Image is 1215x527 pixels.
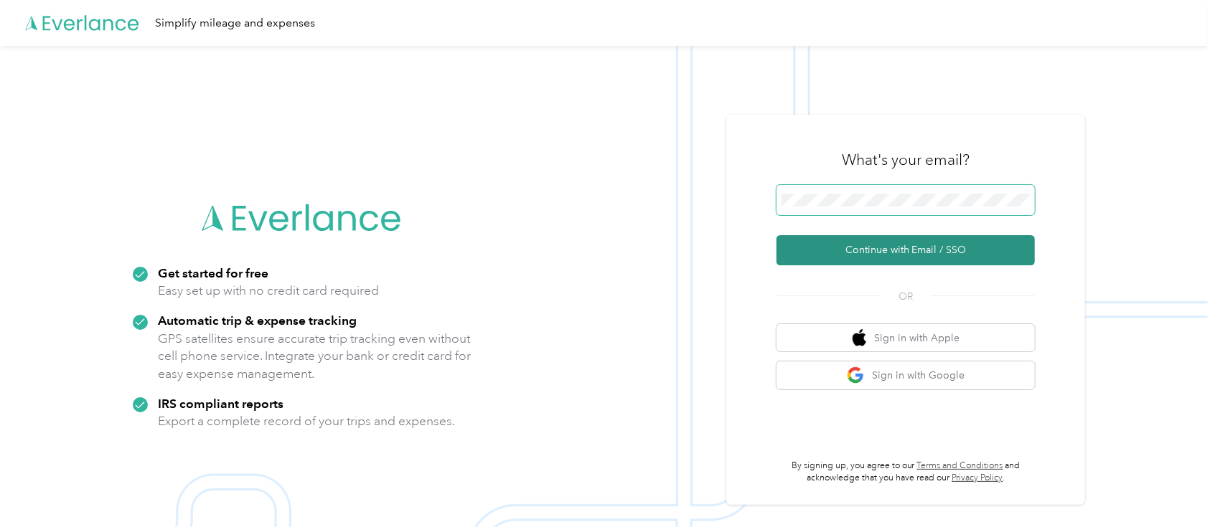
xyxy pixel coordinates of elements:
[158,313,357,328] strong: Automatic trip & expense tracking
[158,412,455,430] p: Export a complete record of your trips and expenses.
[777,235,1035,265] button: Continue with Email / SSO
[777,460,1035,485] p: By signing up, you agree to our and acknowledge that you have read our .
[158,265,268,280] strong: Get started for free
[158,330,472,383] p: GPS satellites ensure accurate trip tracking even without cell phone service. Integrate your bank...
[952,473,1003,483] a: Privacy Policy
[917,460,1003,471] a: Terms and Conditions
[881,289,931,304] span: OR
[847,366,865,384] img: google logo
[842,150,970,170] h3: What's your email?
[853,329,867,347] img: apple logo
[158,282,379,300] p: Easy set up with no credit card required
[158,396,283,411] strong: IRS compliant reports
[777,361,1035,389] button: google logoSign in with Google
[777,324,1035,352] button: apple logoSign in with Apple
[155,14,315,32] div: Simplify mileage and expenses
